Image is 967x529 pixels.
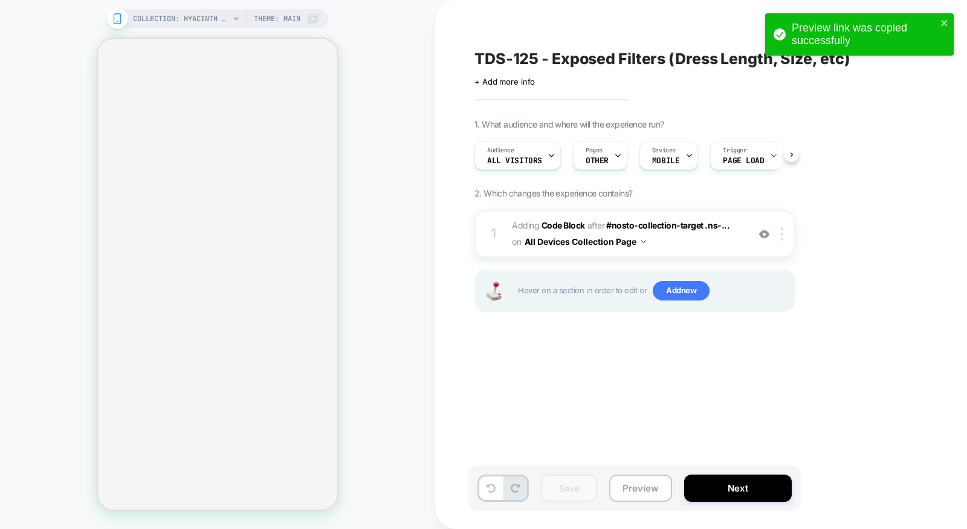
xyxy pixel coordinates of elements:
[482,282,506,300] img: Joystick
[652,146,676,155] span: Devices
[512,220,585,230] span: Adding
[474,188,632,198] span: 2. Which changes the experience contains?
[586,146,603,155] span: Pages
[684,475,792,502] button: Next
[940,18,949,30] button: close
[609,475,672,502] button: Preview
[474,77,535,86] span: + Add more info
[487,157,542,165] span: All Visitors
[723,146,746,155] span: Trigger
[586,157,609,165] span: OTHER
[133,9,230,28] span: COLLECTION: Hyacinth House (Category)
[474,50,850,68] span: TDS-125 - Exposed Filters (Dress Length, Size, etc)
[606,220,729,230] span: #nosto-collection-target .ns-...
[587,220,605,230] span: AFTER
[781,227,783,241] img: close
[525,233,646,250] button: All Devices Collection Page
[518,281,788,300] span: Hover on a section in order to edit or
[652,157,679,165] span: MOBILE
[487,146,514,155] span: Audience
[254,9,300,28] span: Theme: MAIN
[512,234,521,249] span: on
[792,22,937,47] div: Preview link was copied successfully
[723,157,764,165] span: Page Load
[653,281,710,300] span: Add new
[542,220,585,230] b: Code Block
[474,119,664,129] span: 1. What audience and where will the experience run?
[641,240,646,243] img: down arrow
[541,475,597,502] button: Save
[488,222,500,246] div: 1
[759,229,769,239] img: crossed eye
